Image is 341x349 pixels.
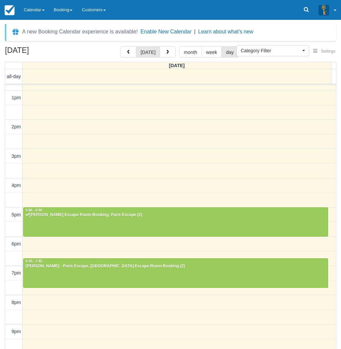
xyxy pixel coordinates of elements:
h2: [DATE] [5,46,89,59]
span: 3pm [12,153,21,159]
button: Enable New Calendar [141,28,192,35]
button: day [221,46,238,58]
span: 8pm [12,300,21,305]
span: [DATE] [169,63,185,68]
span: 2pm [12,124,21,129]
button: [DATE] [136,46,160,58]
span: | [194,29,195,34]
span: Category Filter [241,47,301,54]
img: A3 [319,5,329,15]
span: 5:00 - 6:00 [25,208,42,212]
img: checkfront-main-nav-mini-logo.png [5,5,15,15]
span: 6:45 - 7:45 [25,259,42,263]
span: 9pm [12,329,21,334]
span: Settings [321,49,335,54]
div: [PERSON_NAME] - Paris Escape, [GEOGRAPHIC_DATA] Escape Room Booking (2) [25,264,326,269]
span: 6pm [12,241,21,246]
span: 1pm [12,95,21,100]
a: 5:00 - 6:00[PERSON_NAME] Escape Room Booking, Paris Escape (2) [23,207,328,237]
button: Settings [309,47,339,56]
a: 6:45 - 7:45[PERSON_NAME] - Paris Escape, [GEOGRAPHIC_DATA] Escape Room Booking (2) [23,258,328,287]
div: [PERSON_NAME] Escape Room Booking, Paris Escape (2) [25,212,326,218]
button: week [201,46,222,58]
span: 7pm [12,270,21,276]
button: month [179,46,202,58]
button: Category Filter [236,45,309,56]
div: A new Booking Calendar experience is available! [22,28,138,36]
span: all-day [7,74,21,79]
span: 5pm [12,212,21,217]
span: 4pm [12,183,21,188]
a: Learn about what's new [198,29,253,34]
